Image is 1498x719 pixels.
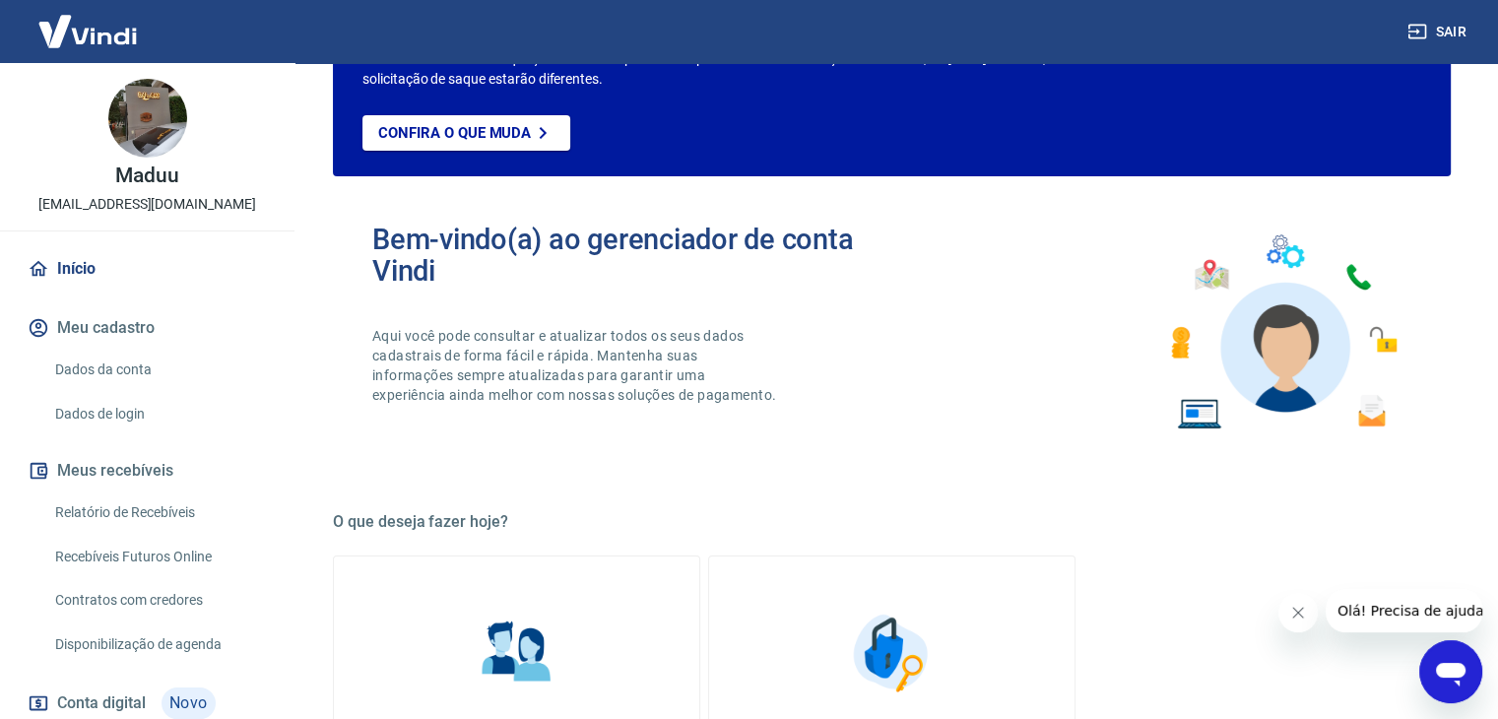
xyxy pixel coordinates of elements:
a: Relatório de Recebíveis [47,492,271,533]
h5: O que deseja fazer hoje? [333,512,1451,532]
button: Sair [1403,14,1474,50]
h2: Bem-vindo(a) ao gerenciador de conta Vindi [372,224,892,287]
a: Dados de login [47,394,271,434]
p: [EMAIL_ADDRESS][DOMAIN_NAME] [38,194,256,215]
span: Novo [162,687,216,719]
button: Meu cadastro [24,306,271,350]
a: Disponibilização de agenda [47,624,271,665]
a: Recebíveis Futuros Online [47,537,271,577]
a: Início [24,247,271,291]
span: Conta digital [57,689,146,717]
iframe: Mensagem da empresa [1326,589,1482,632]
iframe: Botão para abrir a janela de mensagens [1419,640,1482,703]
p: Maduu [115,165,179,186]
p: Confira o que muda [378,124,531,142]
a: Confira o que muda [362,115,570,151]
p: Estamos realizando adequações em nossa plataforma para atender a Resolução BCB nº 150, de [DATE].... [362,48,1209,90]
button: Meus recebíveis [24,449,271,492]
img: Imagem de um avatar masculino com diversos icones exemplificando as funcionalidades do gerenciado... [1153,224,1411,441]
span: Olá! Precisa de ajuda? [12,14,165,30]
img: Informações pessoais [468,604,566,702]
p: Aqui você pode consultar e atualizar todos os seus dados cadastrais de forma fácil e rápida. Mant... [372,326,780,405]
iframe: Fechar mensagem [1278,593,1318,632]
a: Contratos com credores [47,580,271,621]
img: Segurança [843,604,942,702]
img: a3bfcca0-5715-488c-b83b-e33654fbe588.jpeg [108,79,187,158]
a: Dados da conta [47,350,271,390]
img: Vindi [24,1,152,61]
